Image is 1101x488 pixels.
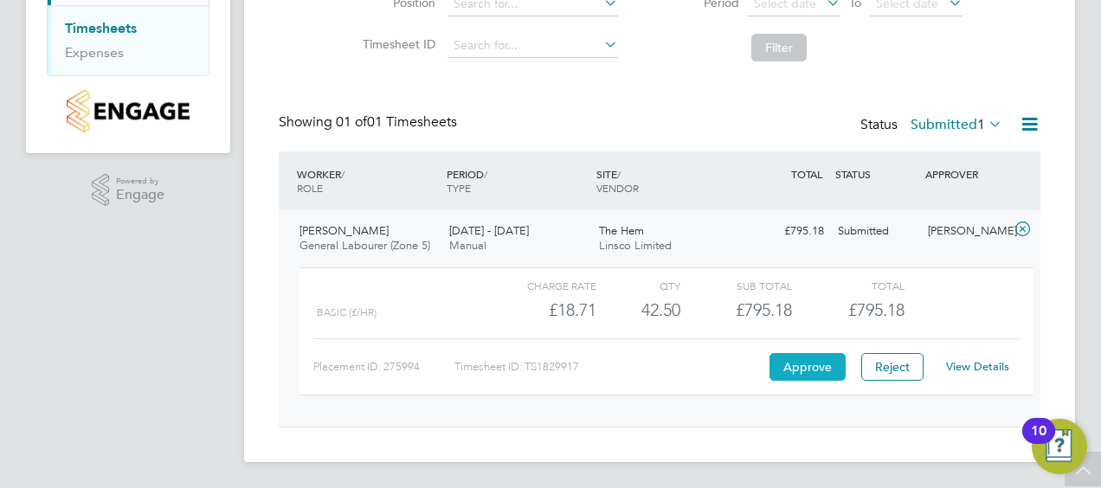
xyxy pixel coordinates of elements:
span: Basic (£/HR) [317,306,377,318]
div: Charge rate [485,275,596,296]
span: [PERSON_NAME] [299,223,389,238]
button: Open Resource Center, 10 new notifications [1032,419,1087,474]
label: Timesheet ID [357,36,435,52]
div: £18.71 [485,296,596,324]
div: APPROVER [921,158,1011,189]
button: Reject [861,353,924,381]
button: Filter [751,34,807,61]
span: 01 Timesheets [336,113,457,131]
div: Showing [279,113,460,132]
span: 1 [977,116,985,133]
div: PERIOD [442,158,592,203]
span: General Labourer (Zone 5) [299,238,430,253]
span: 01 of [336,113,367,131]
a: Powered byEngage [92,174,165,207]
div: 42.50 [596,296,680,324]
div: SITE [592,158,742,203]
div: Timesheets [48,5,209,75]
span: VENDOR [596,181,639,195]
img: countryside-properties-logo-retina.png [67,90,189,132]
span: TOTAL [791,167,822,181]
div: Status [860,113,1006,138]
div: WORKER [293,158,442,203]
span: / [484,167,487,181]
span: ROLE [297,181,323,195]
div: Submitted [831,217,921,246]
span: Engage [116,188,164,202]
a: View Details [946,359,1009,374]
div: £795.18 [741,217,831,246]
div: STATUS [831,158,921,189]
div: £795.18 [680,296,792,324]
div: Timesheet ID: TS1829917 [454,353,765,381]
span: £795.18 [848,299,905,320]
div: Sub Total [680,275,792,296]
a: Timesheets [65,20,137,36]
span: TYPE [447,181,471,195]
span: [DATE] - [DATE] [449,223,529,238]
span: The Hem [599,223,644,238]
div: QTY [596,275,680,296]
label: Submitted [911,116,1002,133]
span: Powered by [116,174,164,189]
div: Total [792,275,904,296]
a: Go to home page [47,90,209,132]
span: Manual [449,238,486,253]
div: Placement ID: 275994 [313,353,454,381]
a: Expenses [65,44,124,61]
div: [PERSON_NAME] [921,217,1011,246]
span: / [341,167,344,181]
button: Approve [769,353,846,381]
input: Search for... [447,34,618,58]
span: / [617,167,621,181]
span: Linsco Limited [599,238,672,253]
div: 10 [1031,431,1046,453]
